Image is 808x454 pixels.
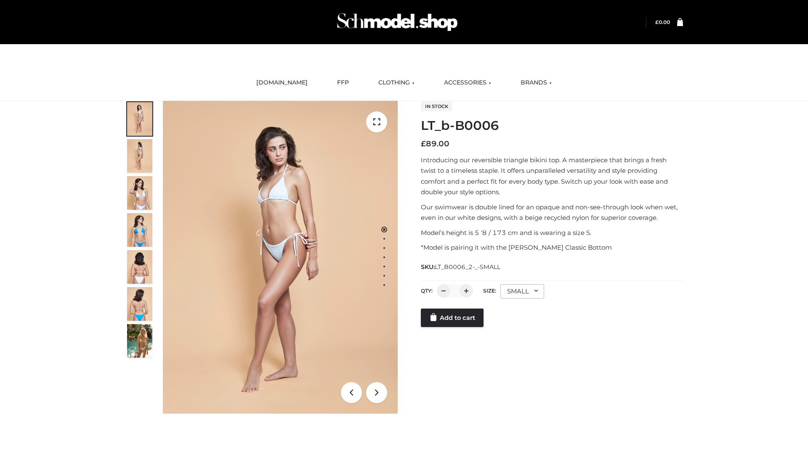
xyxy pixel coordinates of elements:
span: £ [655,19,659,25]
p: Model’s height is 5 ‘8 / 173 cm and is wearing a size S. [421,227,683,238]
img: ArielClassicBikiniTop_CloudNine_AzureSky_OW114ECO_7-scaled.jpg [127,250,152,284]
bdi: 89.00 [421,139,449,148]
a: £0.00 [655,19,670,25]
p: *Model is pairing it with the [PERSON_NAME] Classic Bottom [421,242,683,253]
div: SMALL [500,284,544,298]
img: ArielClassicBikiniTop_CloudNine_AzureSky_OW114ECO_8-scaled.jpg [127,287,152,321]
span: £ [421,139,426,148]
a: BRANDS [514,74,558,92]
a: FFP [331,74,355,92]
p: Introducing our reversible triangle bikini top. A masterpiece that brings a fresh twist to a time... [421,155,683,198]
img: ArielClassicBikiniTop_CloudNine_AzureSky_OW114ECO_1 [163,101,398,414]
a: Add to cart [421,309,484,327]
span: SKU: [421,262,501,272]
img: Arieltop_CloudNine_AzureSky2.jpg [127,324,152,358]
h1: LT_b-B0006 [421,118,683,133]
span: LT_B0006_2-_-SMALL [435,263,500,271]
img: ArielClassicBikiniTop_CloudNine_AzureSky_OW114ECO_4-scaled.jpg [127,213,152,247]
span: In stock [421,101,452,111]
img: ArielClassicBikiniTop_CloudNine_AzureSky_OW114ECO_1-scaled.jpg [127,102,152,136]
label: QTY: [421,288,433,294]
a: CLOTHING [372,74,421,92]
img: ArielClassicBikiniTop_CloudNine_AzureSky_OW114ECO_2-scaled.jpg [127,139,152,173]
a: ACCESSORIES [438,74,497,92]
bdi: 0.00 [655,19,670,25]
label: Size: [483,288,496,294]
img: Schmodel Admin 964 [334,5,460,39]
p: Our swimwear is double lined for an opaque and non-see-through look when wet, even in our white d... [421,202,683,223]
img: ArielClassicBikiniTop_CloudNine_AzureSky_OW114ECO_3-scaled.jpg [127,176,152,210]
a: [DOMAIN_NAME] [250,74,314,92]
